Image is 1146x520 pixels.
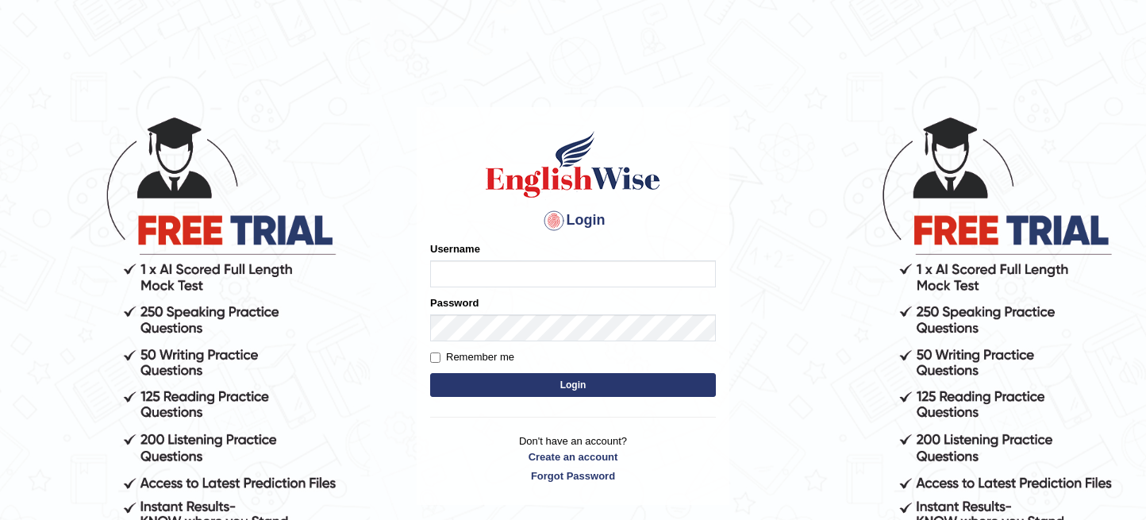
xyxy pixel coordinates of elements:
button: Login [430,373,716,397]
a: Create an account [430,449,716,464]
img: Logo of English Wise sign in for intelligent practice with AI [483,129,663,200]
label: Username [430,241,480,256]
label: Remember me [430,349,514,365]
h4: Login [430,208,716,233]
a: Forgot Password [430,468,716,483]
input: Remember me [430,352,440,363]
label: Password [430,295,479,310]
p: Don't have an account? [430,433,716,483]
